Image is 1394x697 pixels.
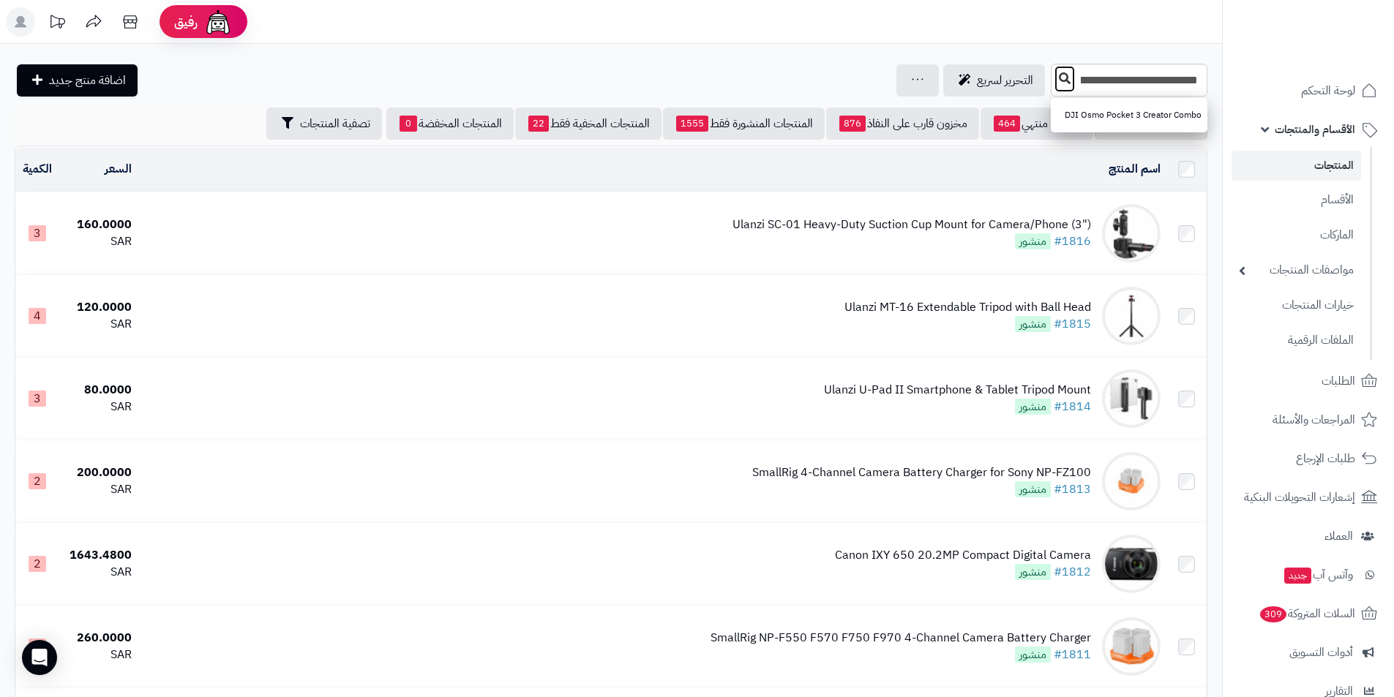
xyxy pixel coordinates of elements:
span: 4 [29,308,46,324]
span: منشور [1015,399,1051,415]
button: تصفية المنتجات [266,108,382,140]
span: 3 [29,225,46,241]
a: خيارات المنتجات [1232,290,1361,321]
span: 309 [1260,606,1286,622]
a: السعر [105,160,132,178]
span: العملاء [1324,526,1353,546]
span: طلبات الإرجاع [1296,448,1355,469]
a: #1816 [1054,233,1091,250]
span: 1555 [676,116,708,132]
span: تصفية المنتجات [300,115,370,132]
a: اسم المنتج [1109,160,1161,178]
span: جديد [1284,568,1311,584]
div: SAR [64,481,131,498]
a: إشعارات التحويلات البنكية [1232,480,1385,515]
div: 1643.4800 [64,547,131,564]
img: Ulanzi U-Pad II Smartphone & Tablet Tripod Mount [1102,369,1161,428]
img: Ulanzi MT-16 Extendable Tripod with Ball Head [1102,287,1161,345]
div: 120.0000 [64,299,131,316]
a: الملفات الرقمية [1232,325,1361,356]
a: المنتجات المخفضة0 [386,108,514,140]
a: #1813 [1054,481,1091,498]
span: منشور [1015,647,1051,663]
a: الكمية [23,160,52,178]
span: وآتس آب [1283,565,1353,585]
img: Canon IXY 650 20.2MP Compact Digital Camera [1102,535,1161,593]
div: SAR [64,564,131,581]
a: أدوات التسويق [1232,635,1385,670]
a: تحديثات المنصة [39,7,75,40]
a: السلات المتروكة309 [1232,596,1385,631]
span: 3 [29,391,46,407]
img: Ulanzi SC-01 Heavy-Duty Suction Cup Mount for Camera/Phone (3") [1102,204,1161,263]
span: لوحة التحكم [1301,80,1355,101]
div: 200.0000 [64,464,131,481]
span: 2 [29,473,46,489]
a: المراجعات والأسئلة [1232,402,1385,437]
div: SAR [64,399,131,415]
a: وآتس آبجديد [1232,557,1385,592]
a: DJI Osmo Pocket 3 Creator Combo [1051,102,1207,129]
a: #1812 [1054,563,1091,581]
span: المراجعات والأسئلة [1273,410,1355,430]
span: أدوات التسويق [1289,642,1353,663]
div: SAR [64,647,131,663]
div: Ulanzi U-Pad II Smartphone & Tablet Tripod Mount [824,382,1091,399]
div: Open Intercom Messenger [22,640,57,675]
span: اضافة منتج جديد [49,72,126,89]
img: SmallRig 4-Channel Camera Battery Charger for Sony NP-FZ100 [1102,452,1161,510]
a: مواصفات المنتجات [1232,255,1361,286]
a: #1815 [1054,315,1091,333]
img: SmallRig NP-F550 F570 F750 F970 4-Channel Camera Battery Charger [1102,617,1161,676]
div: Ulanzi MT-16 Extendable Tripod with Ball Head [844,299,1091,316]
div: SmallRig 4-Channel Camera Battery Charger for Sony NP-FZ100 [752,464,1091,481]
a: التحرير لسريع [943,64,1045,97]
a: الطلبات [1232,363,1385,399]
a: طلبات الإرجاع [1232,441,1385,476]
a: مخزون قارب على النفاذ876 [826,108,979,140]
a: العملاء [1232,519,1385,554]
span: السلات المتروكة [1259,603,1355,624]
a: اضافة منتج جديد [17,64,138,97]
span: التحرير لسريع [977,72,1033,89]
a: الأقسام [1232,184,1361,216]
div: Canon IXY 650 20.2MP Compact Digital Camera [835,547,1091,564]
div: SAR [64,233,131,250]
a: #1811 [1054,646,1091,663]
span: رفيق [174,13,198,31]
span: 0 [400,116,417,132]
img: logo-2.png [1294,41,1380,72]
div: Ulanzi SC-01 Heavy-Duty Suction Cup Mount for Camera/Phone (3") [732,216,1091,233]
a: مخزون منتهي464 [981,108,1093,140]
span: 22 [528,116,549,132]
a: المنتجات المخفية فقط22 [515,108,662,140]
a: المنتجات المنشورة فقط1555 [663,108,825,140]
span: 876 [839,116,866,132]
a: #1814 [1054,398,1091,415]
span: الطلبات [1322,371,1355,391]
span: منشور [1015,481,1051,497]
span: منشور [1015,233,1051,249]
div: 160.0000 [64,216,131,233]
div: 260.0000 [64,630,131,647]
span: 1 [29,638,46,655]
img: ai-face.png [203,7,233,37]
span: 2 [29,556,46,572]
a: لوحة التحكم [1232,73,1385,108]
div: SmallRig NP-F550 F570 F750 F970 4-Channel Camera Battery Charger [711,630,1091,647]
span: 464 [994,116,1020,132]
a: الماركات [1232,219,1361,251]
div: 80.0000 [64,382,131,399]
a: المنتجات [1232,151,1361,181]
span: منشور [1015,316,1051,332]
div: SAR [64,316,131,333]
span: منشور [1015,564,1051,580]
span: الأقسام والمنتجات [1275,119,1355,140]
span: إشعارات التحويلات البنكية [1244,487,1355,508]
